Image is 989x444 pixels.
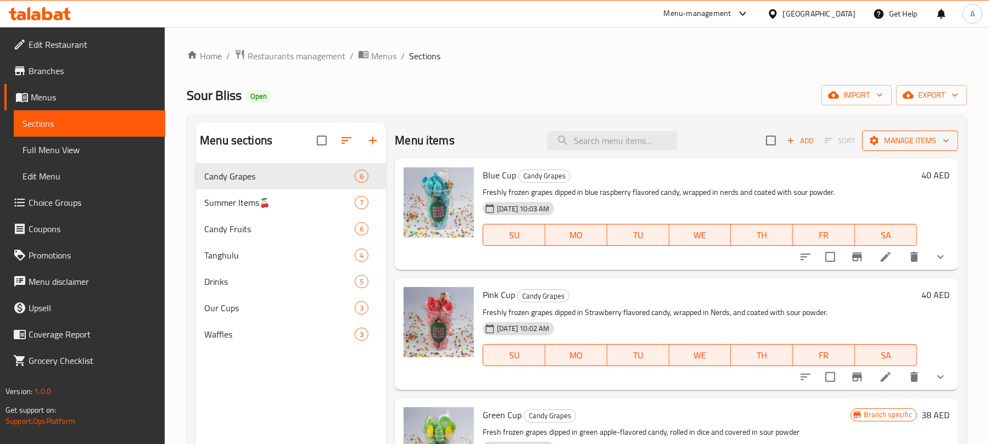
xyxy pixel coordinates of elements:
button: Add [783,132,818,149]
span: Candy Grapes [524,409,575,422]
span: FR [797,347,851,363]
span: TH [735,347,789,363]
a: Branches [4,58,165,84]
button: sort-choices [792,244,819,270]
button: TH [731,344,793,366]
div: items [355,222,368,235]
div: Drinks [204,275,355,288]
span: 7 [355,198,368,208]
span: Sections [23,117,157,130]
span: WE [674,227,727,243]
h6: 40 AED [921,287,949,302]
span: Edit Restaurant [29,38,157,51]
span: Upsell [29,301,157,314]
span: Manage items [871,134,949,148]
a: Menus [358,49,396,63]
div: Candy Grapes [524,409,576,423]
a: Menu disclaimer [4,268,165,295]
li: / [350,49,354,63]
div: Tanghulu4 [195,242,386,268]
p: Freshly frozen grapes dipped in Strawberry flavored candy, wrapped in Nerds, and coated with sour... [483,306,917,319]
button: SA [855,344,917,366]
div: items [355,275,368,288]
span: Branches [29,64,157,77]
span: 6 [355,224,368,234]
span: 1.0.0 [34,384,51,398]
button: show more [927,364,954,390]
span: Summer Items🍒 [204,196,355,209]
span: 3 [355,303,368,313]
button: SA [855,224,917,246]
a: Edit Restaurant [4,31,165,58]
span: Tanghulu [204,249,355,262]
div: Summer Items🍒7 [195,189,386,216]
span: Select section first [818,132,862,149]
div: Candy Grapes [204,170,355,183]
div: Candy Fruits [204,222,355,235]
span: Pink Cup [483,286,515,303]
button: TU [607,344,669,366]
span: Select to update [819,366,842,389]
span: Branch specific [860,409,917,420]
svg: Show Choices [934,250,947,263]
span: 6 [355,171,368,182]
a: Menus [4,84,165,110]
button: import [822,85,892,105]
span: Sour Bliss [187,83,242,108]
button: SU [483,344,545,366]
button: FR [793,344,855,366]
button: MO [545,344,607,366]
button: MO [545,224,607,246]
a: Full Menu View [14,137,165,163]
li: / [226,49,230,63]
a: Coverage Report [4,321,165,347]
img: Blue Cup [404,167,474,238]
li: / [401,49,405,63]
span: Green Cup [483,407,522,423]
span: Candy Grapes [519,170,570,182]
div: [GEOGRAPHIC_DATA] [783,8,856,20]
div: items [355,301,368,314]
button: sort-choices [792,364,819,390]
button: Branch-specific-item [844,244,870,270]
span: Select section [759,129,783,152]
span: Blue Cup [483,167,516,183]
span: TU [612,347,665,363]
nav: breadcrumb [187,49,967,63]
button: Branch-specific-item [844,364,870,390]
span: Sections [409,49,440,63]
span: 4 [355,250,368,261]
div: items [355,249,368,262]
a: Coupons [4,216,165,242]
button: Add section [360,127,386,154]
button: Manage items [862,131,958,151]
img: Pink Cup [404,287,474,357]
p: Freshly frozen grapes dipped in blue raspberry flavored candy, wrapped in nerds and coated with s... [483,186,917,199]
span: Promotions [29,249,157,262]
h6: 40 AED [921,167,949,183]
span: Restaurants management [248,49,345,63]
span: Version: [5,384,32,398]
a: Edit Menu [14,163,165,189]
span: TH [735,227,789,243]
span: A [970,8,975,20]
div: Menu-management [664,7,731,20]
a: Grocery Checklist [4,347,165,374]
a: Home [187,49,222,63]
span: [DATE] 10:02 AM [493,323,554,334]
div: Candy Grapes [517,289,569,302]
span: Grocery Checklist [29,354,157,367]
span: 3 [355,329,368,340]
span: Coupons [29,222,157,235]
div: Our Cups [204,301,355,314]
span: SU [488,227,541,243]
div: Candy Grapes [518,170,571,183]
span: import [830,88,883,102]
span: Coverage Report [29,328,157,341]
button: WE [669,224,731,246]
span: export [905,88,958,102]
button: TH [731,224,793,246]
button: export [896,85,967,105]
